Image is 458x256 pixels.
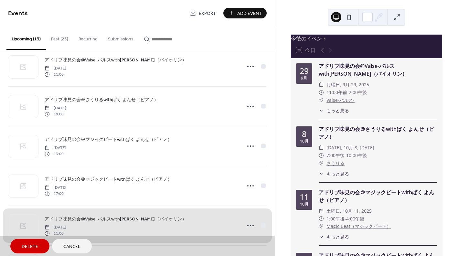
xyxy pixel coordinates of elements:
div: ​ [319,144,324,152]
div: 29 [300,67,309,75]
span: 10:00午後 [346,152,367,159]
div: ​ [319,222,324,230]
a: Valse-バルス- [326,96,355,104]
div: 8 [302,130,306,138]
span: 4:00午後 [346,215,364,223]
div: 10月 [300,139,309,144]
div: ​ [319,233,324,240]
button: Cancel [52,239,92,253]
div: ​ [319,170,324,177]
div: アドリブ味見の会@Valse-バルスwith[PERSON_NAME]（バイオリン） [319,62,437,78]
div: ​ [319,159,324,167]
span: 11:00午前 [326,89,347,96]
a: さうりる [326,159,345,167]
span: 2:00午後 [349,89,367,96]
span: - [345,152,346,159]
span: - [345,215,346,223]
span: もっと見る [326,233,349,240]
div: 今後のイベント [291,35,442,42]
div: ​ [319,215,324,223]
span: もっと見る [326,170,349,177]
div: ​ [319,152,324,159]
div: 9月 [301,76,307,80]
button: Past (25) [46,26,73,49]
div: ​ [319,96,324,104]
div: ​ [319,81,324,89]
div: アドリブ味見の会＠さうりるwithぱく よんせ（ピアノ） ​ [319,125,437,141]
span: - [347,89,349,96]
button: Submissions [103,26,139,49]
button: ​もっと見る [319,170,349,177]
button: ​もっと見る [319,107,349,114]
a: Export [185,8,221,18]
button: Upcoming (13) [6,26,46,50]
span: もっと見る [326,107,349,114]
span: [DATE], 10月 8, [DATE] [326,144,374,152]
div: ​ [319,107,324,114]
button: Add Event [223,8,267,18]
div: ​ [319,89,324,96]
span: Events [8,7,28,20]
span: Cancel [63,243,80,250]
div: 11 [300,193,309,201]
span: Delete [22,243,38,250]
button: ​もっと見る [319,233,349,240]
span: 7:00午後 [326,152,345,159]
span: Add Event [237,10,262,17]
div: ​ [319,207,324,215]
div: アドリブ味見の会＠マジックビートwithぱく よんせ（ピアノ） [319,188,437,204]
button: Recurring [73,26,103,49]
a: Magic Beat（マジックビート） [326,222,391,230]
button: Delete [10,239,49,253]
span: 土曜日, 10月 11, 2025 [326,207,372,215]
span: 月曜日, 9月 29, 2025 [326,81,369,89]
div: 10月 [300,202,309,207]
span: 1:00午後 [326,215,345,223]
span: Export [199,10,216,17]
